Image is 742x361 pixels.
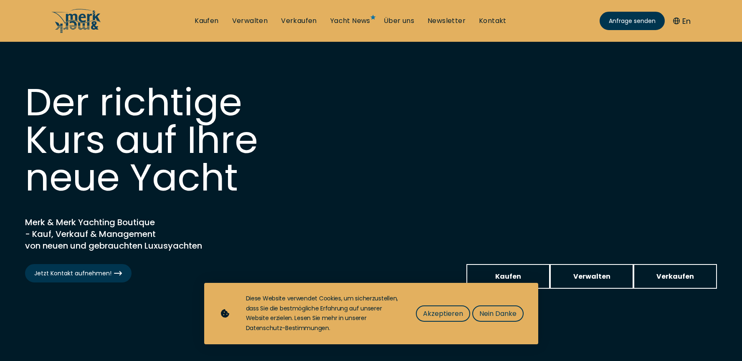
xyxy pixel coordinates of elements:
[246,294,399,333] div: Diese Website verwendet Cookies, um sicherzustellen, dass Sie die bestmögliche Erfahrung auf unse...
[428,16,466,25] a: Newsletter
[550,264,633,289] a: Verwalten
[472,305,524,322] button: Nein Danke
[416,305,470,322] button: Akzeptieren
[673,15,691,27] button: En
[25,216,234,252] h2: Merk & Merk Yachting Boutique - Kauf, Verkauf & Management von neuen und gebrauchten Luxusyachten
[195,16,218,25] a: Kaufen
[246,324,329,332] a: Datenschutz-Bestimmungen
[633,264,717,289] a: Verkaufen
[34,269,122,278] span: Jetzt Kontakt aufnehmen!
[466,264,550,289] a: Kaufen
[656,271,694,282] span: Verkaufen
[479,16,506,25] a: Kontakt
[25,264,132,282] a: Jetzt Kontakt aufnehmen!
[609,17,656,25] span: Anfrage senden
[495,271,521,282] span: Kaufen
[479,308,517,319] span: Nein Danke
[232,16,268,25] a: Verwalten
[25,84,276,196] h1: Der richtige Kurs auf Ihre neue Yacht
[423,308,463,319] span: Akzeptieren
[384,16,414,25] a: Über uns
[600,12,665,30] a: Anfrage senden
[330,16,370,25] a: Yacht News
[281,16,317,25] a: Verkaufen
[573,271,610,282] span: Verwalten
